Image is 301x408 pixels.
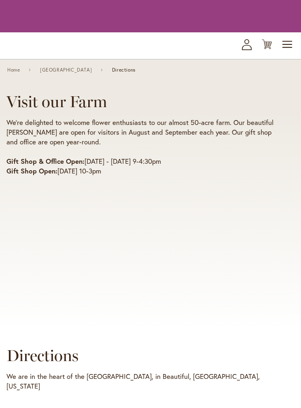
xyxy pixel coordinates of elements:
[112,67,136,73] span: Directions
[6,372,295,391] p: We are in the heart of the [GEOGRAPHIC_DATA], in Beautiful, [GEOGRAPHIC_DATA], [US_STATE]
[6,166,57,175] strong: Gift Shop Open:
[40,67,92,73] a: [GEOGRAPHIC_DATA]
[6,156,278,176] p: [DATE] - [DATE] 9-4:30pm [DATE] 10-3pm
[6,118,278,147] p: We're delighted to welcome flower enthusiasts to our almost 50-acre farm. Our beautiful [PERSON_N...
[6,92,278,111] h1: Visit our Farm
[6,346,295,365] h1: Directions
[7,67,20,73] a: Home
[6,156,85,166] strong: Gift Shop & Office Open:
